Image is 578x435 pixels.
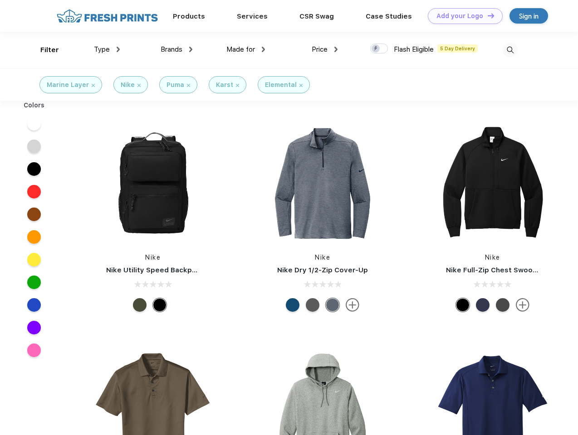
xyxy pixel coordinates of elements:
[437,44,478,53] span: 5 Day Delivery
[346,298,359,312] img: more.svg
[189,47,192,52] img: dropdown.png
[167,80,184,90] div: Puma
[133,298,147,312] div: Cargo Khaki
[216,80,233,90] div: Karst
[137,84,141,87] img: filter_cancel.svg
[92,84,95,87] img: filter_cancel.svg
[326,298,339,312] div: Navy Heather
[262,47,265,52] img: dropdown.png
[54,8,161,24] img: fo%20logo%202.webp
[306,298,319,312] div: Black Heather
[488,13,494,18] img: DT
[432,123,553,244] img: func=resize&h=266
[94,45,110,53] span: Type
[161,45,182,53] span: Brands
[485,254,500,261] a: Nike
[312,45,328,53] span: Price
[299,12,334,20] a: CSR Swag
[262,123,383,244] img: func=resize&h=266
[265,80,297,90] div: Elemental
[394,45,434,53] span: Flash Eligible
[121,80,135,90] div: Nike
[40,45,59,55] div: Filter
[106,266,204,274] a: Nike Utility Speed Backpack
[509,8,548,24] a: Sign in
[436,12,483,20] div: Add your Logo
[173,12,205,20] a: Products
[286,298,299,312] div: Gym Blue
[446,266,567,274] a: Nike Full-Zip Chest Swoosh Jacket
[153,298,167,312] div: Black
[145,254,161,261] a: Nike
[519,11,539,21] div: Sign in
[187,84,190,87] img: filter_cancel.svg
[496,298,509,312] div: Anthracite
[226,45,255,53] span: Made for
[237,12,268,20] a: Services
[516,298,529,312] img: more.svg
[299,84,303,87] img: filter_cancel.svg
[236,84,239,87] img: filter_cancel.svg
[315,254,330,261] a: Nike
[117,47,120,52] img: dropdown.png
[17,101,52,110] div: Colors
[47,80,89,90] div: Marine Layer
[93,123,213,244] img: func=resize&h=266
[277,266,368,274] a: Nike Dry 1/2-Zip Cover-Up
[476,298,490,312] div: Midnight Navy
[503,43,518,58] img: desktop_search.svg
[456,298,470,312] div: Black
[334,47,338,52] img: dropdown.png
